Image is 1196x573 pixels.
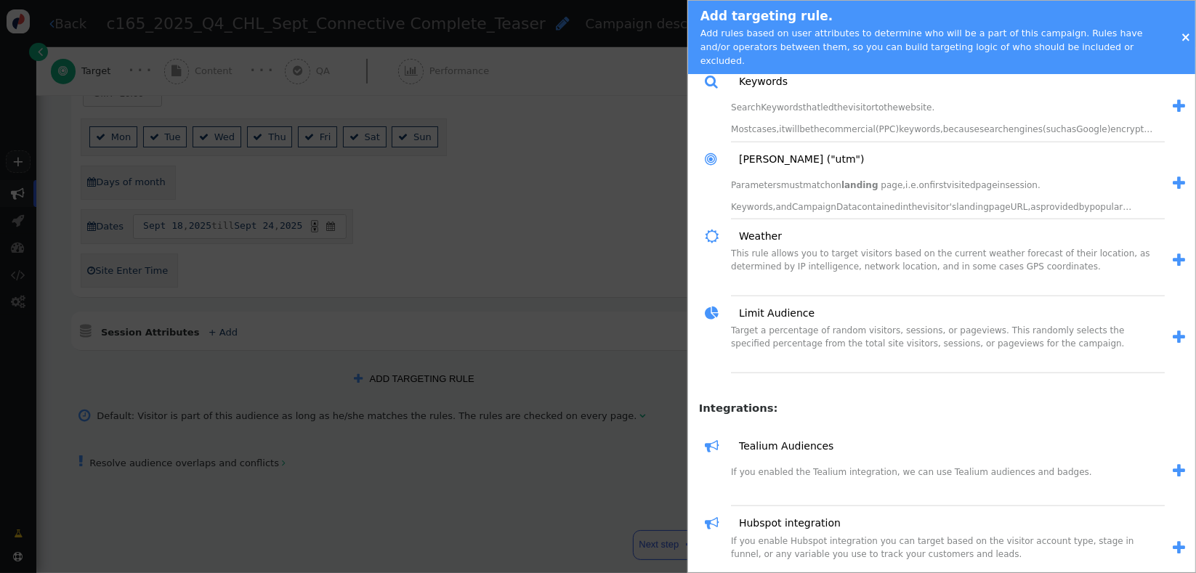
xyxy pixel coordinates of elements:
[729,439,833,454] a: Tealium Audiences
[761,102,803,113] span: Keywords
[729,152,865,167] a: [PERSON_NAME] ("utm")
[803,180,831,190] span: match
[705,226,729,247] span: 
[919,180,930,190] span: on
[731,124,752,134] span: Most
[792,202,836,212] span: Campaign
[731,202,775,212] span: Keywords,
[1076,124,1110,134] span: Google)
[729,306,815,321] a: Limit Audience
[1173,176,1185,191] span: 
[1089,202,1123,212] span: popular
[705,436,729,457] span: 
[705,71,729,92] span: 
[785,124,799,134] span: will
[810,124,825,134] span: the
[799,124,810,134] span: be
[947,180,976,190] span: visited
[1165,537,1185,560] a: 
[1173,99,1185,114] span: 
[731,247,1165,296] div: This rule allows you to target visitors based on the current weather forecast of their location, ...
[976,180,998,190] span: page
[1173,330,1185,345] span: 
[943,124,979,134] span: because
[1181,30,1191,44] a: ×
[857,202,901,212] span: contained
[831,180,841,190] span: on
[803,102,820,113] span: that
[731,324,1165,373] div: Target a percentage of random visitors, sessions, or pageviews. This randomly selects the specifi...
[729,516,841,531] a: Hubspot integration
[779,124,785,134] span: it
[1079,202,1090,212] span: by
[781,180,803,190] span: must
[1165,249,1185,272] a: 
[929,180,946,190] span: first
[899,124,943,134] span: keywords,
[731,102,761,113] span: Search
[825,124,876,134] span: commercial
[688,394,1195,416] h4: Integrations:
[729,229,782,244] a: Weather
[1043,124,1067,134] span: (such
[705,303,729,324] span: 
[979,124,1009,134] span: search
[989,202,1011,212] span: page
[1173,253,1185,268] span: 
[881,180,905,190] span: page,
[1173,540,1185,556] span: 
[998,180,1006,190] span: in
[841,180,878,190] span: landing
[700,26,1159,68] div: Add rules based on user attributes to determine who will be a part of this campaign. Rules have a...
[956,202,988,212] span: landing
[1030,202,1041,212] span: as
[1011,202,1031,212] span: URL,
[1041,202,1079,212] span: provided
[731,466,1165,479] p: If you enabled the Tealium integration, we can use Tealium audiences and badges.
[908,202,923,212] span: the
[1173,463,1185,479] span: 
[775,202,792,212] span: and
[705,513,729,534] span: 
[900,202,908,212] span: in
[875,102,884,113] span: to
[820,102,833,113] span: led
[752,124,780,134] span: cases,
[905,180,918,190] span: i.e.
[1067,124,1077,134] span: as
[836,202,857,212] span: Data
[1165,95,1185,118] a: 
[1165,460,1185,483] a: 
[1165,172,1185,195] a: 
[729,74,788,89] a: Keywords
[834,102,849,113] span: the
[876,124,899,134] span: (PPC)
[923,202,957,212] span: visitor's
[848,102,875,113] span: visitor
[898,102,934,113] span: website.
[705,149,729,170] span: 
[884,102,898,113] span: the
[1165,326,1185,349] a: 
[1006,180,1041,190] span: session.
[1009,124,1043,134] span: engines
[731,180,781,190] span: Parameters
